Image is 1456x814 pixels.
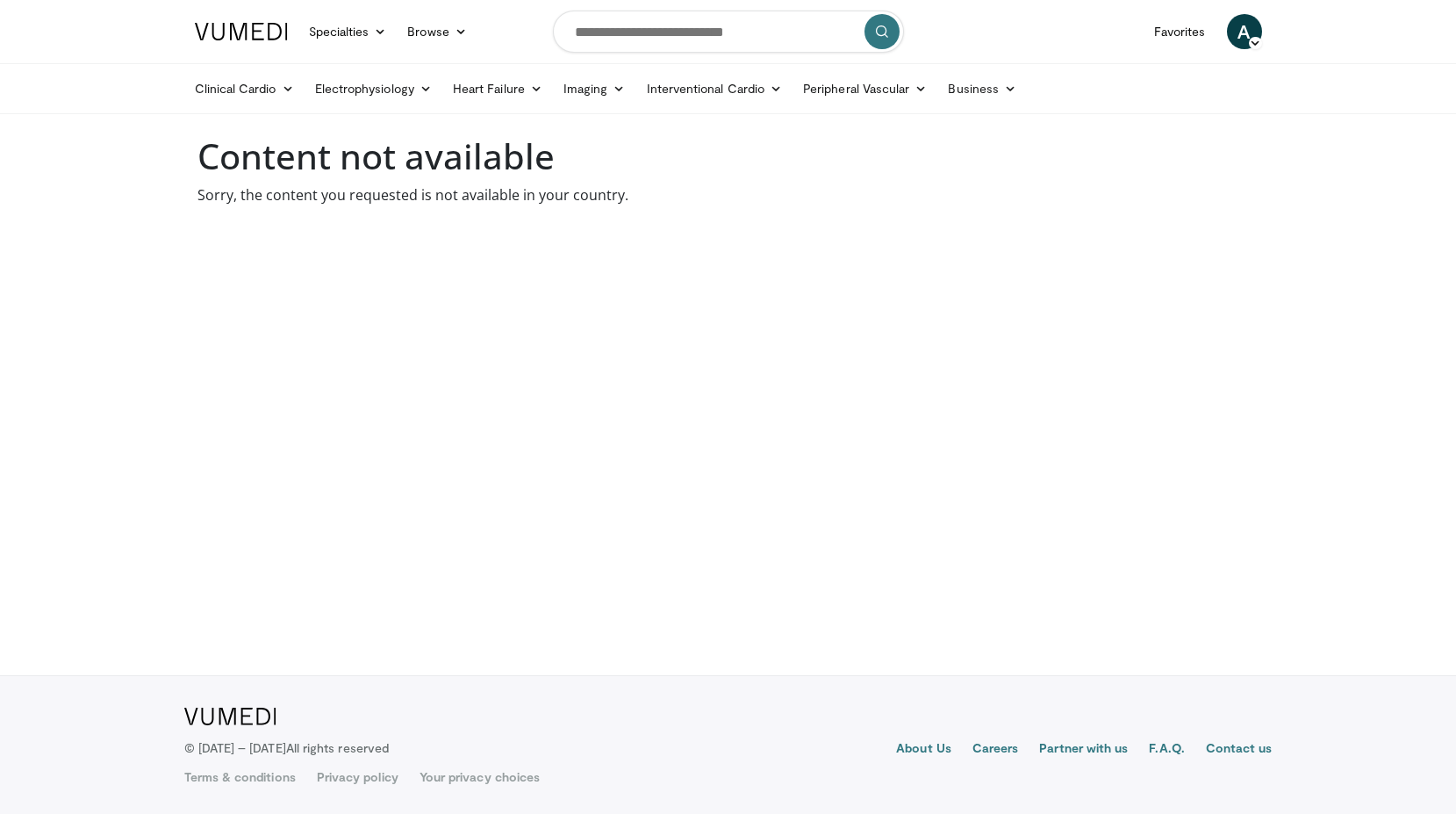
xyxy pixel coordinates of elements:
[184,768,296,786] a: Terms & conditions
[553,11,904,53] input: Search topics, interventions
[184,71,305,106] a: Clinical Cardio
[195,23,288,40] img: VuMedi Logo
[197,184,1259,205] p: Sorry, the content you requested is not available in your country.
[636,71,793,106] a: Interventional Cardio
[286,740,389,755] span: All rights reserved
[442,71,553,106] a: Heart Failure
[553,71,636,106] a: Imaging
[937,71,1027,106] a: Business
[896,739,951,760] a: About Us
[1206,739,1273,760] a: Contact us
[793,71,937,106] a: Peripheral Vascular
[1144,14,1216,49] a: Favorites
[397,14,477,49] a: Browse
[298,14,398,49] a: Specialties
[184,739,390,757] p: © [DATE] – [DATE]
[1039,739,1128,760] a: Partner with us
[1227,14,1262,49] a: A
[317,768,398,786] a: Privacy policy
[184,708,276,725] img: VuMedi Logo
[420,768,540,786] a: Your privacy choices
[972,739,1019,760] a: Careers
[197,135,1259,177] h1: Content not available
[305,71,442,106] a: Electrophysiology
[1149,739,1184,760] a: F.A.Q.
